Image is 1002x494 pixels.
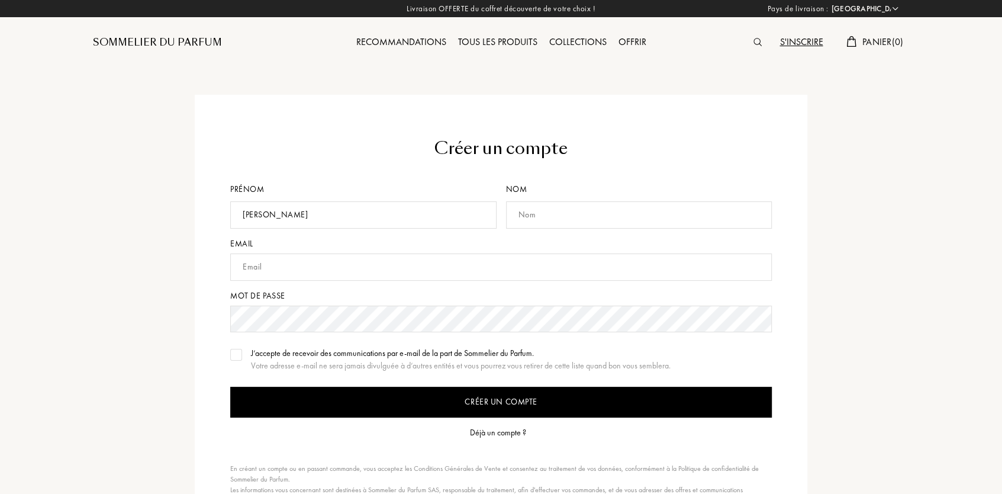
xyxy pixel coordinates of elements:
[93,36,222,50] a: Sommelier du Parfum
[774,36,829,48] a: S'inscrire
[230,238,772,250] div: Email
[846,36,856,47] img: cart.svg
[452,36,543,48] a: Tous les produits
[232,352,240,358] img: valide.svg
[470,426,532,439] a: Déjà un compte ?
[506,183,772,195] div: Nom
[753,38,762,46] img: search_icn.svg
[350,35,452,50] div: Recommandations
[543,35,613,50] div: Collections
[470,426,526,439] div: Déjà un compte ?
[230,254,772,281] input: Email
[230,201,497,229] input: Prénom
[350,36,452,48] a: Recommandations
[506,201,772,229] input: Nom
[230,387,772,418] input: Créer un compte
[862,36,904,48] span: Panier ( 0 )
[251,347,671,360] div: J’accepte de recevoir des communications par e-mail de la part de Sommelier du Parfum.
[613,36,652,48] a: Offrir
[251,360,671,372] div: Votre adresse e-mail ne sera jamais divulguée à d’autres entités et vous pourrez vous retirer de ...
[774,35,829,50] div: S'inscrire
[230,136,772,161] div: Créer un compte
[230,290,772,302] div: Mot de passe
[768,3,829,15] span: Pays de livraison :
[613,35,652,50] div: Offrir
[543,36,613,48] a: Collections
[230,183,501,195] div: Prénom
[452,35,543,50] div: Tous les produits
[891,4,900,13] img: arrow_w.png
